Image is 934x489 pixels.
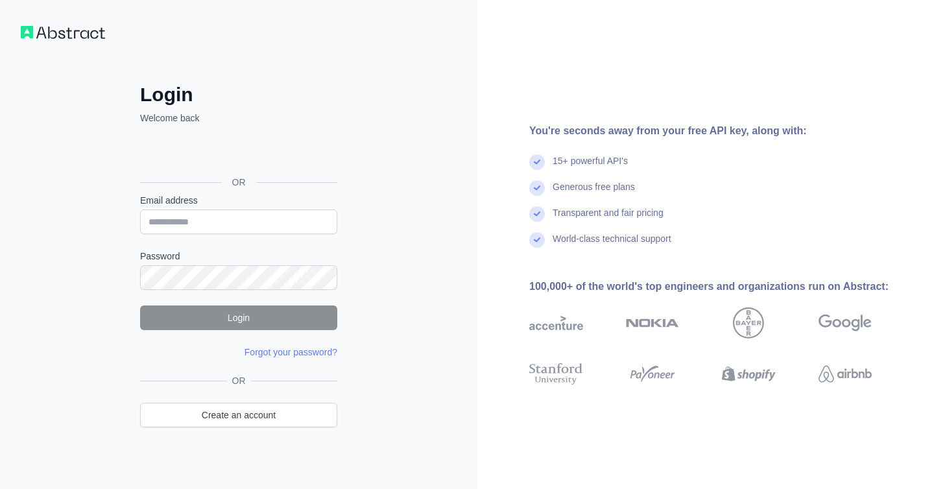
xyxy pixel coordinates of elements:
[245,347,337,357] a: Forgot your password?
[529,180,545,196] img: check mark
[529,232,545,248] img: check mark
[553,232,671,258] div: World-class technical support
[819,307,872,339] img: google
[529,361,583,387] img: stanford university
[227,374,251,387] span: OR
[722,361,776,387] img: shopify
[140,194,337,207] label: Email address
[553,154,628,180] div: 15+ powerful API's
[140,305,337,330] button: Login
[140,112,337,125] p: Welcome back
[529,206,545,222] img: check mark
[819,361,872,387] img: airbnb
[626,307,680,339] img: nokia
[529,279,913,294] div: 100,000+ of the world's top engineers and organizations run on Abstract:
[222,176,256,189] span: OR
[140,83,337,106] h2: Login
[626,361,680,387] img: payoneer
[140,403,337,427] a: Create an account
[553,180,635,206] div: Generous free plans
[529,154,545,170] img: check mark
[529,123,913,139] div: You're seconds away from your free API key, along with:
[529,307,583,339] img: accenture
[21,26,105,39] img: Workflow
[733,307,764,339] img: bayer
[134,139,341,167] iframe: Sign in with Google Button
[140,250,337,263] label: Password
[553,206,664,232] div: Transparent and fair pricing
